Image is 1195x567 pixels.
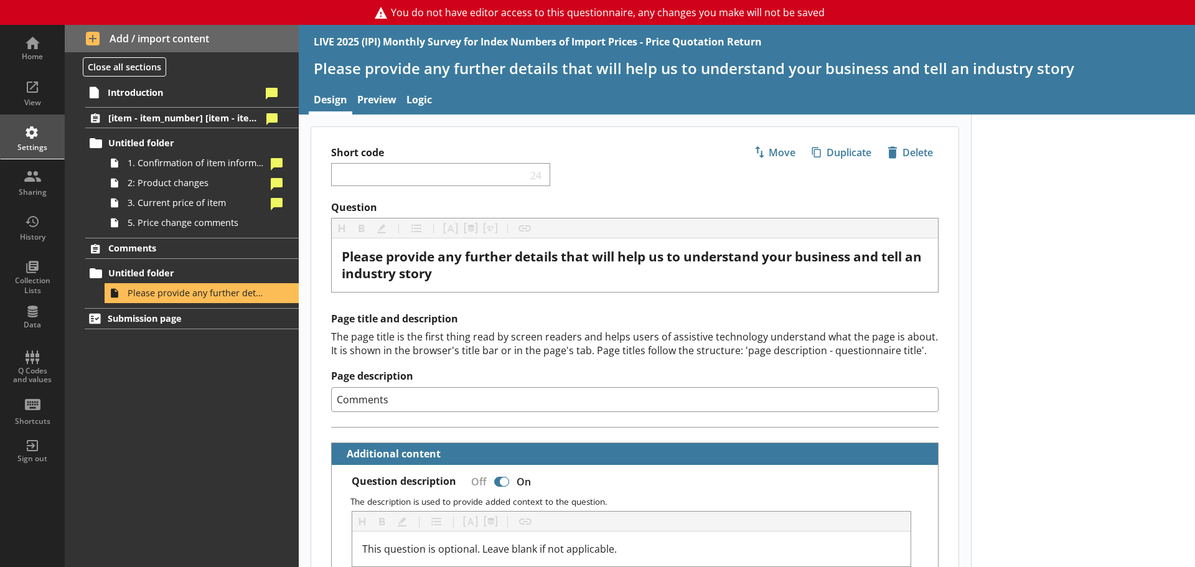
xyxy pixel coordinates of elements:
span: This question is optional. Leave blank if not applicable. [362,542,617,556]
a: 1. Confirmation of item information [105,153,299,173]
a: 3. Current price of item [105,193,299,213]
div: Off [461,471,492,492]
a: Comments [85,238,299,259]
a: Submission page [85,308,299,329]
span: Duplicate [807,143,876,162]
button: Delete [882,142,939,163]
span: Comments [108,242,261,254]
li: Untitled folder1. Confirmation of item information2: Product changes3. Current price of item5. Pr... [91,133,299,233]
span: Introduction [108,87,261,98]
a: Untitled folder [85,133,299,153]
div: Home [11,52,54,62]
span: 1. Confirmation of item information [128,157,266,169]
span: 2: Product changes [128,177,266,189]
a: 5. Price change comments [105,213,299,233]
div: View [11,98,54,108]
div: History [11,232,54,242]
a: Design [309,88,352,115]
span: 3. Current price of item [128,197,266,209]
span: Submission page [108,312,261,324]
button: Move [748,142,801,163]
div: Shortcuts [11,416,54,426]
button: Close all sections [83,57,166,77]
span: 24 [528,169,545,180]
a: Preview [352,88,401,115]
div: Settings [11,143,54,152]
p: The description is used to provide added context to the question. [350,495,928,507]
div: On [512,471,541,492]
button: Add / import content [65,25,299,52]
li: [item - item_number] [item - item_specification_1]Untitled folder1. Confirmation of item informat... [65,107,299,232]
a: Please provide any further details that will help us to understand your business and tell an indu... [105,283,299,303]
a: Introduction [85,82,299,102]
label: Question description [352,475,456,488]
li: Untitled folderPlease provide any further details that will help us to understand your business a... [91,263,299,303]
div: Data [11,320,54,330]
span: Add / import content [86,32,278,45]
h2: Page title and description [331,312,939,326]
button: Duplicate [806,142,877,163]
a: Logic [401,88,437,115]
span: 5. Price change comments [128,217,266,228]
div: LIVE 2025 (IPI) Monthly Survey for Index Numbers of Import Prices - Price Quotation Return [314,35,762,49]
a: 2: Product changes [105,173,299,193]
span: Untitled folder [108,267,261,279]
a: Untitled folder [85,263,299,283]
div: Sharing [11,187,54,197]
button: Additional content [337,443,443,465]
span: [item - item_number] [item - item_specification_1] [108,112,261,124]
label: Short code [331,146,635,159]
div: Collection Lists [11,276,54,295]
li: CommentsUntitled folderPlease provide any further details that will help us to understand your bu... [65,238,299,303]
div: Question [342,248,928,282]
span: Delete [883,143,938,162]
a: [item - item_number] [item - item_specification_1] [85,107,299,128]
span: Please provide any further details that will help us to understand your business and tell an indu... [342,248,925,282]
div: The page title is the first thing read by screen readers and helps users of assistive technology ... [331,330,939,357]
div: Sign out [11,454,54,464]
span: Untitled folder [108,137,261,149]
label: Question [331,201,939,214]
span: Move [749,143,800,162]
label: Page description [331,370,939,383]
h1: Please provide any further details that will help us to understand your business and tell an indu... [314,59,1180,78]
div: Q Codes and values [11,367,54,385]
span: Please provide any further details that will help us to understand your business and tell an indu... [128,287,266,299]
